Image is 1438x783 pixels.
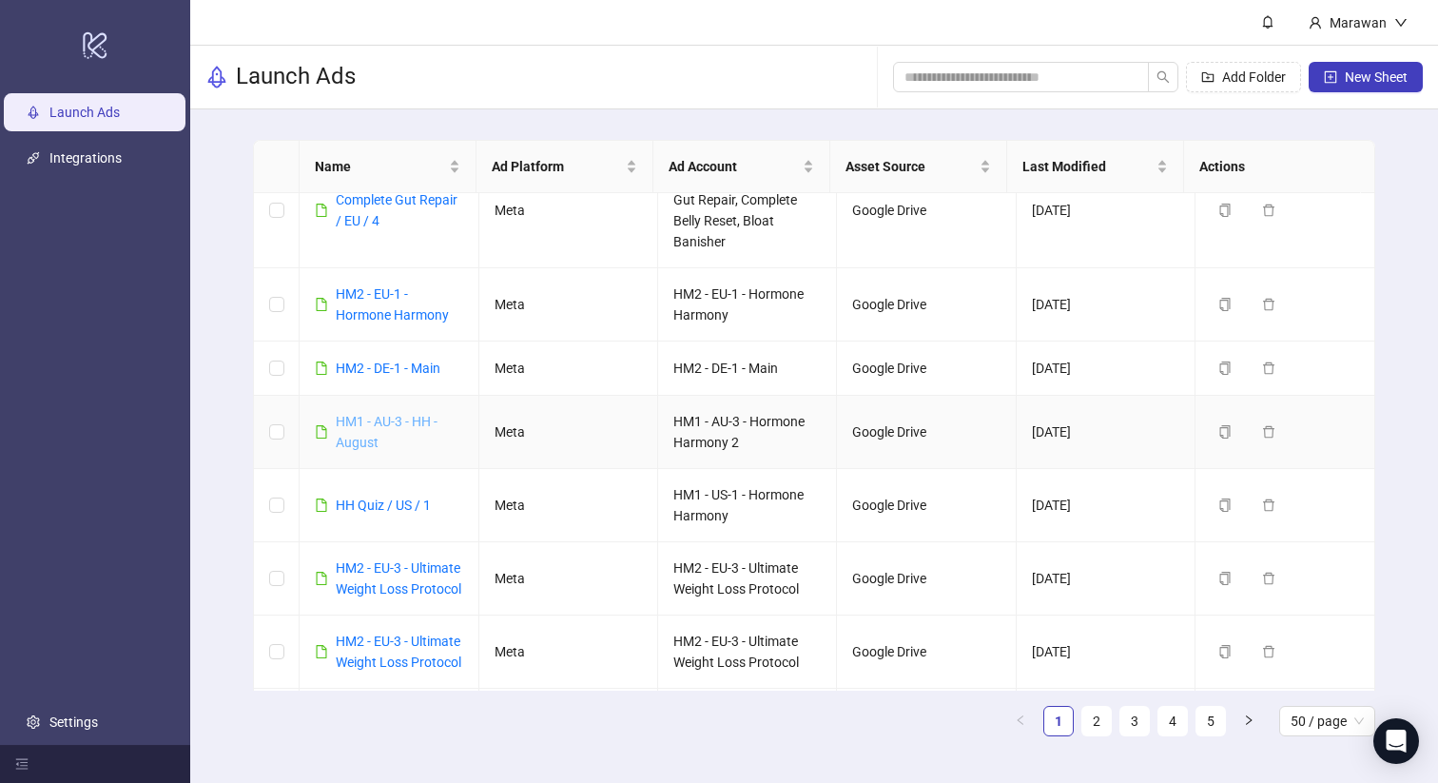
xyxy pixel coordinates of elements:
[1186,62,1301,92] button: Add Folder
[1262,298,1275,311] span: delete
[845,156,976,177] span: Asset Source
[658,268,837,342] td: HM2 - EU-1 - Hormone Harmony
[837,153,1016,268] td: Google Drive
[336,498,431,513] a: HH Quiz / US / 1
[1184,141,1361,193] th: Actions
[1022,156,1153,177] span: Last Modified
[479,396,658,469] td: Meta
[1222,69,1286,85] span: Add Folder
[315,645,328,658] span: file
[837,268,1016,342] td: Google Drive
[315,298,328,311] span: file
[1017,469,1195,542] td: [DATE]
[1262,645,1275,658] span: delete
[336,560,461,597] a: HM2 - EU-3 - Ultimate Weight Loss Protocol
[1279,706,1375,736] div: Page Size
[1373,718,1419,764] div: Open Intercom Messenger
[1157,706,1188,736] li: 4
[315,362,328,375] span: file
[1017,396,1195,469] td: [DATE]
[1243,714,1254,726] span: right
[336,286,449,323] a: HM2 - EU-1 - Hormone Harmony
[837,469,1016,542] td: Google Drive
[15,757,29,771] span: menu-fold
[669,156,799,177] span: Ad Account
[479,616,658,689] td: Meta
[300,141,476,193] th: Name
[837,689,1016,762] td: Google Drive
[1324,70,1337,84] span: plus-square
[315,156,445,177] span: Name
[658,689,837,762] td: HM2 - EU-1 - Hormone Harmony
[315,499,328,512] span: file
[1044,707,1073,735] a: 1
[336,634,461,670] a: HM2 - EU-3 - Ultimate Weight Loss Protocol
[1119,706,1150,736] li: 3
[1218,362,1232,375] span: copy
[1017,268,1195,342] td: [DATE]
[658,469,837,542] td: HM1 - US-1 - Hormone Harmony
[1015,714,1026,726] span: left
[658,342,837,396] td: HM2 - DE-1 - Main
[49,150,122,166] a: Integrations
[1005,706,1036,736] li: Previous Page
[1394,16,1408,29] span: down
[1195,706,1226,736] li: 5
[1082,707,1111,735] a: 2
[1218,645,1232,658] span: copy
[1309,62,1423,92] button: New Sheet
[1262,204,1275,217] span: delete
[336,361,440,376] a: HM2 - DE-1 - Main
[236,62,356,92] h3: Launch Ads
[315,204,328,217] span: file
[49,105,120,120] a: Launch Ads
[315,425,328,439] span: file
[1291,707,1364,735] span: 50 / page
[1017,153,1195,268] td: [DATE]
[1196,707,1225,735] a: 5
[479,469,658,542] td: Meta
[479,342,658,396] td: Meta
[1043,706,1074,736] li: 1
[49,714,98,730] a: Settings
[1218,204,1232,217] span: copy
[1262,362,1275,375] span: delete
[1345,69,1408,85] span: New Sheet
[1017,689,1195,762] td: [DATE]
[837,396,1016,469] td: Google Drive
[1218,298,1232,311] span: copy
[1005,706,1036,736] button: left
[1234,706,1264,736] li: Next Page
[476,141,653,193] th: Ad Platform
[315,572,328,585] span: file
[658,153,837,268] td: HM2 - EU-4 - Complete Gut Repair, Complete Belly Reset, Bloat Banisher
[1218,499,1232,512] span: copy
[1218,425,1232,439] span: copy
[1156,70,1170,84] span: search
[653,141,830,193] th: Ad Account
[1017,542,1195,616] td: [DATE]
[1081,706,1112,736] li: 2
[1017,342,1195,396] td: [DATE]
[1262,425,1275,439] span: delete
[1262,499,1275,512] span: delete
[479,689,658,762] td: Meta
[837,342,1016,396] td: Google Drive
[1007,141,1184,193] th: Last Modified
[1262,572,1275,585] span: delete
[658,542,837,616] td: HM2 - EU-3 - Ultimate Weight Loss Protocol
[479,542,658,616] td: Meta
[492,156,622,177] span: Ad Platform
[1120,707,1149,735] a: 3
[658,396,837,469] td: HM1 - AU-3 - Hormone Harmony 2
[1201,70,1215,84] span: folder-add
[837,542,1016,616] td: Google Drive
[1234,706,1264,736] button: right
[1309,16,1322,29] span: user
[1158,707,1187,735] a: 4
[830,141,1007,193] th: Asset Source
[479,153,658,268] td: Meta
[479,268,658,342] td: Meta
[1017,616,1195,689] td: [DATE]
[336,414,437,450] a: HM1 - AU-3 - HH - August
